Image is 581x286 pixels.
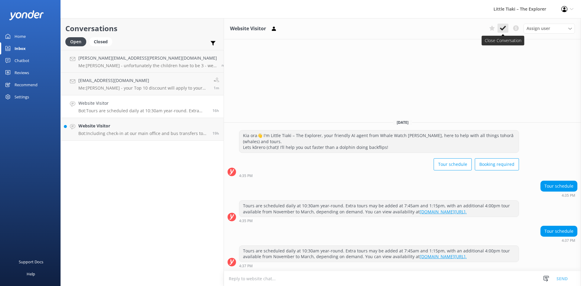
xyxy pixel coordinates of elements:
strong: 4:35 PM [239,174,253,178]
strong: 4:35 PM [239,219,253,223]
div: Tours are scheduled daily at 10:30am year-round. Extra tours may be added at 7:45am and 1:15pm, w... [239,201,519,217]
div: Closed [89,37,112,46]
div: Inbox [15,42,26,54]
a: [EMAIL_ADDRESS][DOMAIN_NAME]Me:[PERSON_NAME] - your Top 10 discount will apply to your whole book... [61,73,224,95]
div: Recommend [15,79,38,91]
p: Me: [PERSON_NAME] - unfortunately the children have to be 3 - we cannot take children under that ... [78,63,217,68]
h4: Website Visitor [78,123,208,129]
h2: Conversations [65,23,219,34]
div: Home [15,30,26,42]
div: Oct 07 2025 04:35pm (UTC +13:00) Pacific/Auckland [540,193,577,197]
div: Oct 07 2025 04:35pm (UTC +13:00) Pacific/Auckland [239,219,519,223]
div: Oct 07 2025 04:35pm (UTC +13:00) Pacific/Auckland [239,173,519,178]
strong: 4:35 PM [562,194,575,197]
div: Settings [15,91,29,103]
span: Assign user [527,25,550,32]
p: Bot: Including check-in at our main office and bus transfers to and from our marina at [GEOGRAPHI... [78,131,208,136]
span: [DATE] [393,120,412,125]
span: Oct 07 2025 04:37pm (UTC +13:00) Pacific/Auckland [212,108,219,113]
h3: Website Visitor [230,25,266,33]
p: Me: [PERSON_NAME] - your Top 10 discount will apply to your whole booking. You can reply via retu... [78,85,209,91]
button: Tour schedule [434,158,472,170]
div: Tour schedule [541,226,577,236]
span: Oct 08 2025 09:31am (UTC +13:00) Pacific/Auckland [214,85,219,90]
strong: 4:37 PM [239,264,253,268]
a: Closed [89,38,115,45]
img: yonder-white-logo.png [9,10,44,20]
a: [DOMAIN_NAME][URL]. [420,209,467,215]
span: Oct 07 2025 02:15pm (UTC +13:00) Pacific/Auckland [212,131,219,136]
a: [DOMAIN_NAME][URL]. [420,254,467,259]
span: Oct 08 2025 09:33am (UTC +13:00) Pacific/Auckland [222,63,229,68]
strong: 4:37 PM [562,239,575,242]
div: Oct 07 2025 04:37pm (UTC +13:00) Pacific/Auckland [540,238,577,242]
a: Website VisitorBot:Including check-in at our main office and bus transfers to and from our marina... [61,118,224,141]
div: Tour schedule [541,181,577,191]
a: [PERSON_NAME][EMAIL_ADDRESS][PERSON_NAME][DOMAIN_NAME]Me:[PERSON_NAME] - unfortunately the childr... [61,50,224,73]
div: Kia ora👋 I'm Little Tiaki – The Explorer, your friendly AI agent from Whale Watch [PERSON_NAME], ... [239,130,519,153]
div: Open [65,37,86,46]
div: Support Docs [19,256,43,268]
h4: [PERSON_NAME][EMAIL_ADDRESS][PERSON_NAME][DOMAIN_NAME] [78,55,217,61]
button: Booking required [475,158,519,170]
div: Chatbot [15,54,29,67]
div: Assign User [524,24,575,33]
div: Tours are scheduled daily at 10:30am year-round. Extra tours may be added at 7:45am and 1:15pm, w... [239,246,519,262]
div: Reviews [15,67,29,79]
div: Help [27,268,35,280]
a: Open [65,38,89,45]
h4: [EMAIL_ADDRESS][DOMAIN_NAME] [78,77,209,84]
p: Bot: Tours are scheduled daily at 10:30am year-round. Extra tours may be added at 7:45am and 1:15... [78,108,208,113]
a: Website VisitorBot:Tours are scheduled daily at 10:30am year-round. Extra tours may be added at 7... [61,95,224,118]
div: Oct 07 2025 04:37pm (UTC +13:00) Pacific/Auckland [239,264,519,268]
h4: Website Visitor [78,100,208,107]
